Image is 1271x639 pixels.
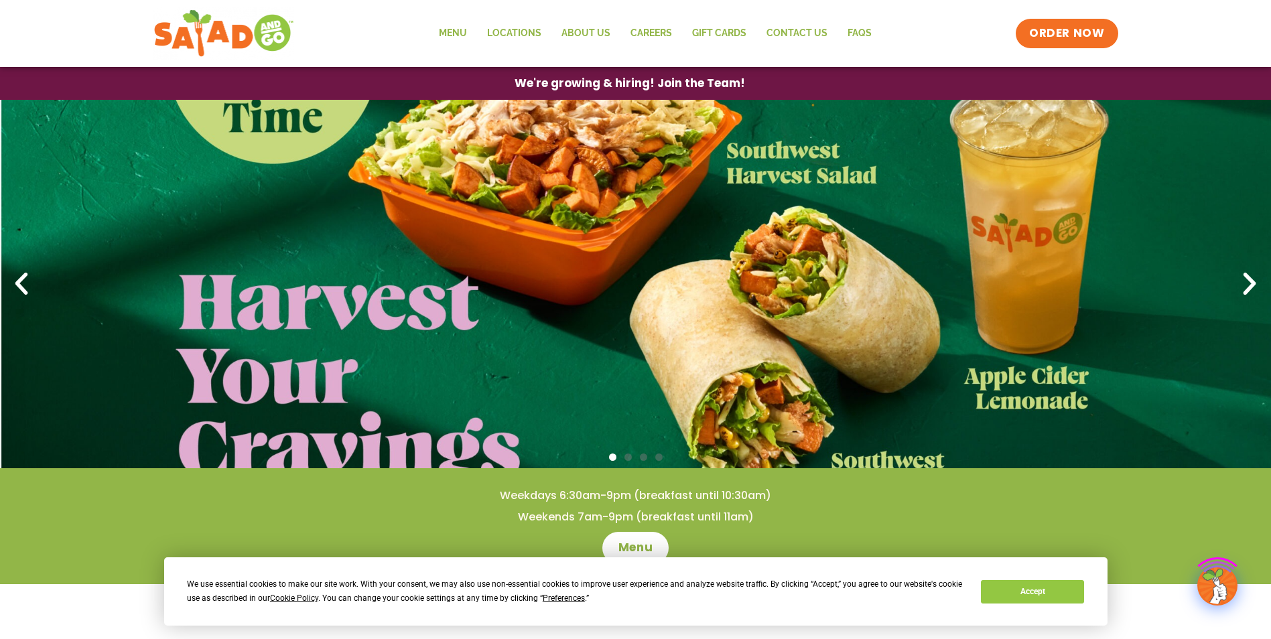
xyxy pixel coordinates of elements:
[551,18,620,49] a: About Us
[1016,19,1118,48] a: ORDER NOW
[981,580,1084,603] button: Accept
[27,510,1244,524] h4: Weekends 7am-9pm (breakfast until 11am)
[620,18,682,49] a: Careers
[624,453,632,461] span: Go to slide 2
[618,540,653,556] span: Menu
[494,68,765,99] a: We're growing & hiring! Join the Team!
[429,18,882,49] nav: Menu
[515,78,745,89] span: We're growing & hiring! Join the Team!
[164,557,1108,626] div: Cookie Consent Prompt
[1029,25,1104,42] span: ORDER NOW
[153,7,295,60] img: new-SAG-logo-768×292
[27,488,1244,503] h4: Weekdays 6:30am-9pm (breakfast until 10:30am)
[756,18,838,49] a: Contact Us
[187,577,965,606] div: We use essential cookies to make our site work. With your consent, we may also use non-essential ...
[602,532,669,564] a: Menu
[682,18,756,49] a: GIFT CARDS
[640,453,647,461] span: Go to slide 3
[1235,269,1264,299] div: Next slide
[609,453,616,461] span: Go to slide 1
[429,18,477,49] a: Menu
[543,593,585,603] span: Preferences
[477,18,551,49] a: Locations
[655,453,663,461] span: Go to slide 4
[838,18,882,49] a: FAQs
[270,593,318,603] span: Cookie Policy
[7,269,36,299] div: Previous slide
